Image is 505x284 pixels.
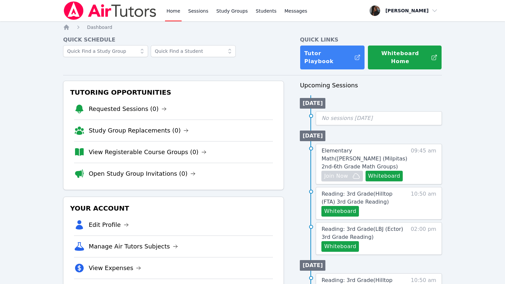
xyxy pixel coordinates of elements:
[63,45,148,57] input: Quick Find a Study Group
[321,225,407,241] a: Reading: 3rd Grade(LBJ (Ector) 3rd Grade Reading)
[300,98,325,109] li: [DATE]
[321,226,403,240] span: Reading: 3rd Grade ( LBJ (Ector) 3rd Grade Reading )
[87,24,112,31] a: Dashboard
[300,45,365,70] a: Tutor Playbook
[89,263,141,273] a: View Expenses
[300,131,325,141] li: [DATE]
[89,104,167,114] a: Requested Sessions (0)
[321,241,359,252] button: Whiteboard
[321,147,407,170] span: Elementary Math ( [PERSON_NAME] (Milpitas) 2nd-6th Grade Math Groups )
[321,115,373,121] span: No sessions [DATE]
[63,36,284,44] h4: Quick Schedule
[321,171,363,181] button: Join Now
[89,169,196,178] a: Open Study Group Invitations (0)
[285,8,307,14] span: Messages
[89,242,178,251] a: Manage Air Tutors Subjects
[321,191,392,205] span: Reading: 3rd Grade ( Hilltop (FTA) 3rd Grade Reading )
[300,81,442,90] h3: Upcoming Sessions
[368,45,442,70] button: Whiteboard Home
[89,126,189,135] a: Study Group Replacements (0)
[69,202,278,214] h3: Your Account
[87,25,112,30] span: Dashboard
[321,147,407,171] a: Elementary Math([PERSON_NAME] (Milpitas) 2nd-6th Grade Math Groups)
[411,190,436,217] span: 10:50 am
[411,225,436,252] span: 02:00 pm
[300,36,442,44] h4: Quick Links
[324,172,348,180] span: Join Now
[89,220,129,230] a: Edit Profile
[411,147,436,181] span: 09:45 am
[321,206,359,217] button: Whiteboard
[63,1,157,20] img: Air Tutors
[300,260,325,271] li: [DATE]
[69,86,278,98] h3: Tutoring Opportunities
[321,190,407,206] a: Reading: 3rd Grade(Hilltop (FTA) 3rd Grade Reading)
[63,24,442,31] nav: Breadcrumb
[366,171,403,181] button: Whiteboard
[89,147,207,157] a: View Registerable Course Groups (0)
[151,45,236,57] input: Quick Find a Student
